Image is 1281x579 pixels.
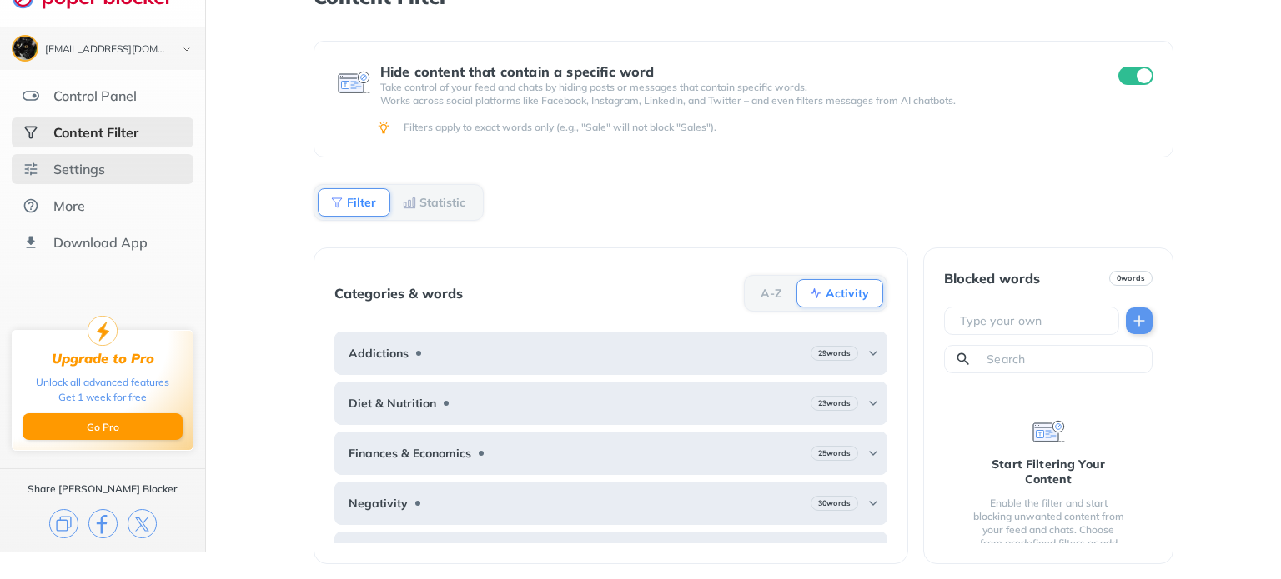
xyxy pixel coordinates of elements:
[45,44,168,56] div: starfallsunshine@gmail.com
[128,509,157,538] img: x.svg
[349,447,471,460] b: Finances & Economics
[349,497,408,510] b: Negativity
[971,497,1126,563] div: Enable the filter and start blocking unwanted content from your feed and chats. Choose from prede...
[52,351,154,367] div: Upgrade to Pro
[818,497,851,509] b: 30 words
[23,87,39,104] img: features.svg
[818,447,851,459] b: 25 words
[23,124,39,141] img: social-selected.svg
[177,41,197,58] img: chevron-bottom-black.svg
[88,316,118,346] img: upgrade-to-pro.svg
[404,121,1150,134] div: Filters apply to exact words only (e.g., "Sale" will not block "Sales").
[53,197,85,214] div: More
[349,347,409,360] b: Addictions
[380,94,1088,107] p: Works across social platforms like Facebook, Instagram, LinkedIn, and Twitter – and even filters ...
[53,87,137,104] div: Control Panel
[36,375,169,390] div: Unlock all advanced features
[818,397,851,409] b: 23 words
[1117,272,1145,284] b: 0 words
[23,413,183,440] button: Go Pro
[971,457,1126,487] div: Start Filtering Your Content
[347,197,376,207] b: Filter
[985,351,1145,367] input: Search
[761,288,782,298] b: A-Z
[380,64,1088,79] div: Hide content that contain a specific word
[419,197,465,207] b: Statistic
[958,312,1112,329] input: Type your own
[380,81,1088,94] p: Take control of your feed and chats by hiding posts or messages that contain specific words.
[403,196,416,209] img: Statistic
[818,347,851,359] b: 29 words
[23,161,39,177] img: settings.svg
[826,288,869,298] b: Activity
[334,286,463,301] div: Categories & words
[349,397,436,410] b: Diet & Nutrition
[28,482,178,496] div: Share [PERSON_NAME] Blocker
[13,37,37,60] img: ACg8ocKEaesE4tcV4QfSkMCt57-o_NuVN_csnsN2qP1kGJy0tDDsIkOL=s96-c
[49,509,78,538] img: copy.svg
[23,234,39,251] img: download-app.svg
[23,197,39,214] img: about.svg
[809,287,822,300] img: Activity
[58,390,147,405] div: Get 1 week for free
[944,271,1040,286] div: Blocked words
[53,234,148,251] div: Download App
[53,161,105,177] div: Settings
[53,124,138,141] div: Content Filter
[88,509,118,538] img: facebook.svg
[330,196,344,209] img: Filter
